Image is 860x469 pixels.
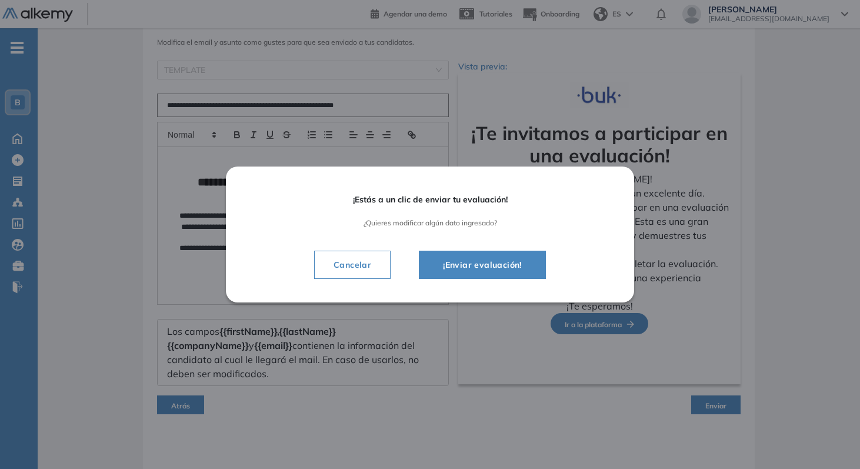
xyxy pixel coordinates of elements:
[324,258,381,272] span: Cancelar
[801,413,860,469] div: Widget de chat
[419,251,546,279] button: ¡Enviar evaluación!
[434,258,531,272] span: ¡Enviar evaluación!
[801,413,860,469] iframe: Chat Widget
[259,195,601,205] span: ¡Estás a un clic de enviar tu evaluación!
[259,219,601,227] span: ¿Quieres modificar algún dato ingresado?
[314,251,391,279] button: Cancelar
